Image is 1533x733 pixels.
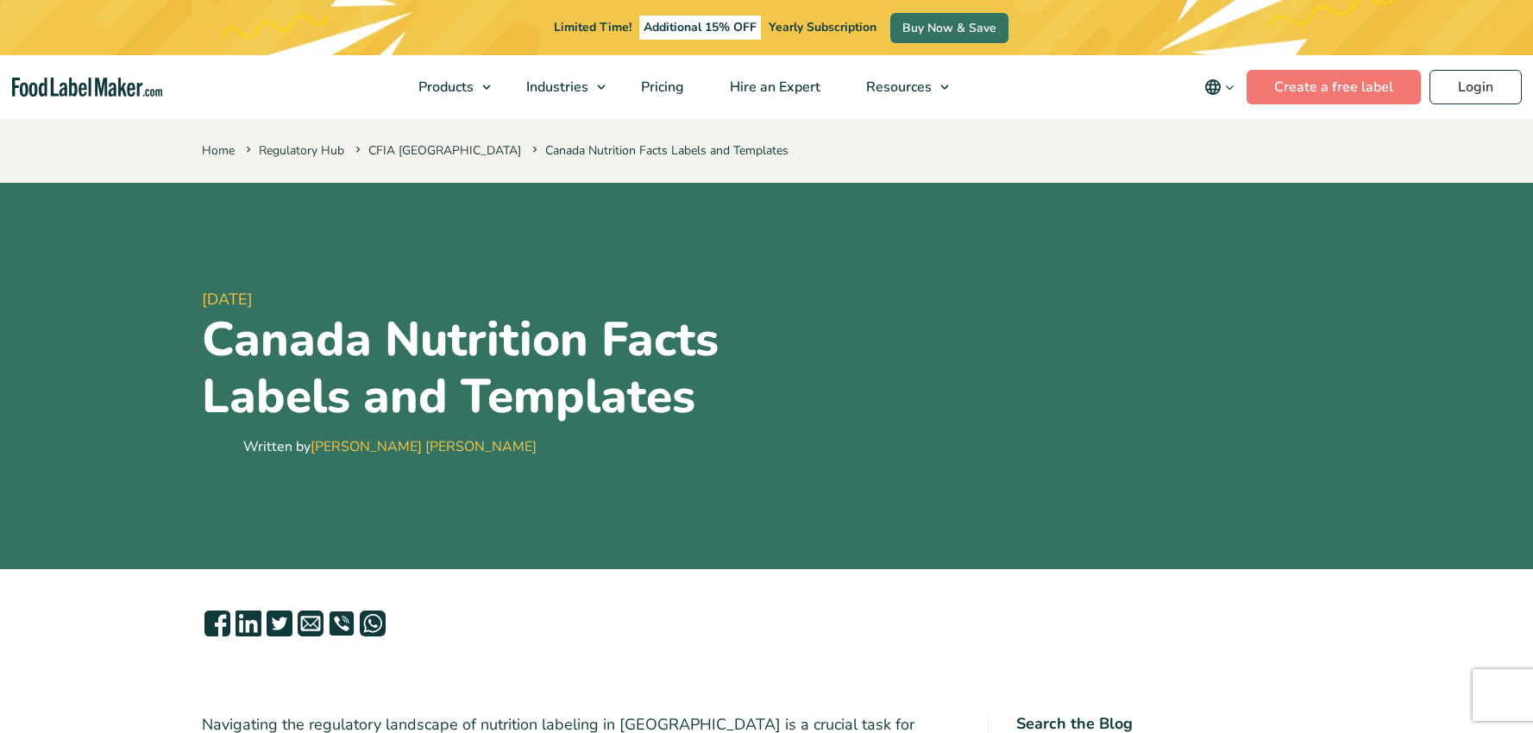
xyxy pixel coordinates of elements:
[639,16,761,40] span: Additional 15% OFF
[243,436,537,457] div: Written by
[202,429,236,464] img: Maria Abi Hanna - Food Label Maker
[725,78,822,97] span: Hire an Expert
[707,55,839,119] a: Hire an Expert
[1429,70,1522,104] a: Login
[769,19,876,35] span: Yearly Subscription
[529,142,788,159] span: Canada Nutrition Facts Labels and Templates
[504,55,614,119] a: Industries
[861,78,933,97] span: Resources
[554,19,631,35] span: Limited Time!
[202,311,760,425] h1: Canada Nutrition Facts Labels and Templates
[413,78,475,97] span: Products
[396,55,499,119] a: Products
[202,142,235,159] a: Home
[259,142,344,159] a: Regulatory Hub
[890,13,1008,43] a: Buy Now & Save
[619,55,703,119] a: Pricing
[521,78,590,97] span: Industries
[844,55,958,119] a: Resources
[636,78,686,97] span: Pricing
[202,288,760,311] span: [DATE]
[368,142,521,159] a: CFIA [GEOGRAPHIC_DATA]
[311,437,537,456] a: [PERSON_NAME] [PERSON_NAME]
[1247,70,1421,104] a: Create a free label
